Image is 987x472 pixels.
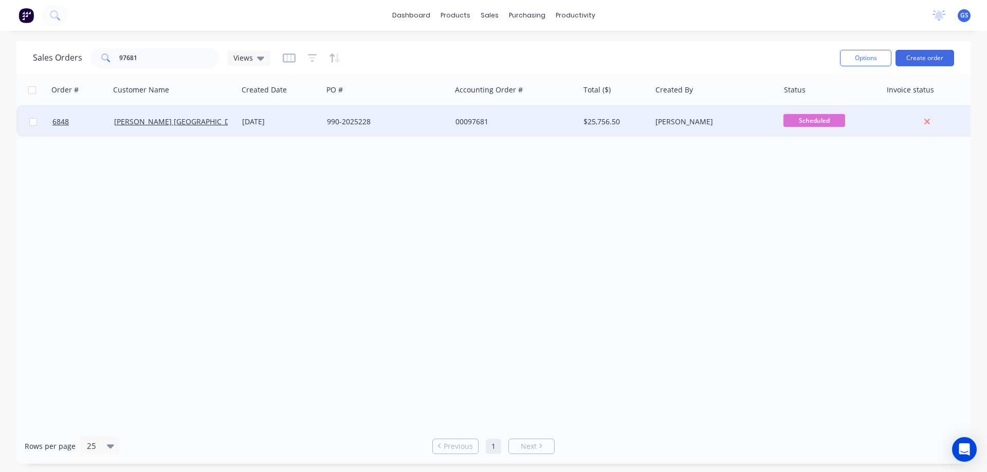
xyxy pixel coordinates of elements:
div: PO # [326,85,343,95]
span: Next [521,441,537,451]
span: GS [960,11,968,20]
span: 6848 [52,117,69,127]
button: Options [840,50,891,66]
a: Previous page [433,441,478,451]
div: 990-2025228 [327,117,441,127]
a: dashboard [387,8,435,23]
div: purchasing [504,8,551,23]
span: Scheduled [783,114,845,127]
img: Factory [19,8,34,23]
div: productivity [551,8,600,23]
div: Order # [51,85,79,95]
a: Page 1 is your current page [486,439,501,454]
div: Status [784,85,806,95]
div: sales [476,8,504,23]
a: 6848 [52,106,114,137]
div: Invoice status [887,85,934,95]
button: Create order [895,50,954,66]
div: Open Intercom Messenger [952,437,977,462]
div: [PERSON_NAME] [655,117,770,127]
div: [DATE] [242,117,319,127]
a: Next page [509,441,554,451]
div: Created By [655,85,693,95]
span: Rows per page [25,441,76,451]
ul: Pagination [428,439,559,454]
div: products [435,8,476,23]
span: Views [233,52,253,63]
div: 00097681 [455,117,570,127]
div: Customer Name [113,85,169,95]
div: Created Date [242,85,287,95]
div: Total ($) [583,85,611,95]
div: Accounting Order # [455,85,523,95]
input: Search... [119,48,220,68]
a: [PERSON_NAME] [GEOGRAPHIC_DATA] [114,117,245,126]
div: $25,756.50 [583,117,644,127]
h1: Sales Orders [33,53,82,63]
span: Previous [444,441,473,451]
